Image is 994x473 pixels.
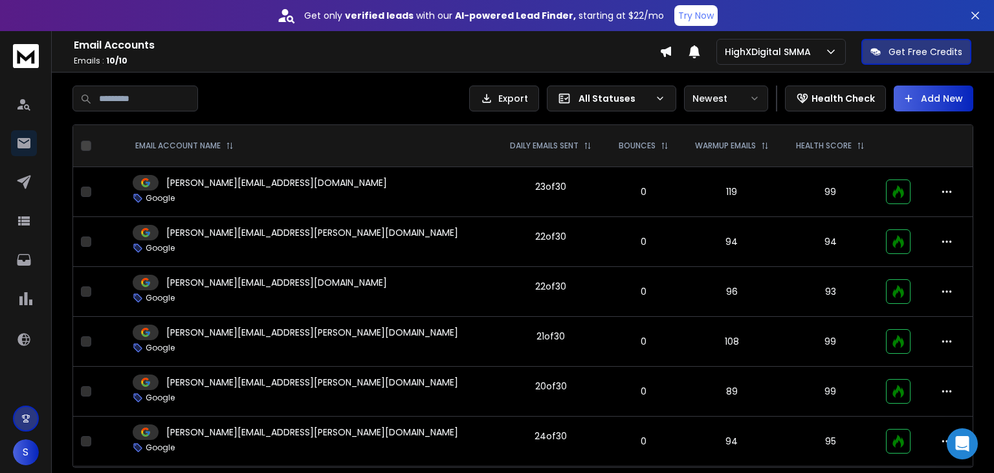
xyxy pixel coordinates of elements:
div: 23 of 30 [535,180,566,193]
td: 94 [681,217,783,267]
p: 0 [613,335,674,348]
p: Google [146,243,175,253]
td: 108 [681,317,783,367]
p: [PERSON_NAME][EMAIL_ADDRESS][PERSON_NAME][DOMAIN_NAME] [166,376,458,389]
button: S [13,439,39,465]
p: 0 [613,185,674,198]
td: 95 [782,417,878,467]
td: 119 [681,167,783,217]
td: 89 [681,367,783,417]
p: 0 [613,235,674,248]
p: Health Check [812,92,875,105]
td: 99 [782,367,878,417]
p: Google [146,343,175,353]
button: Try Now [674,5,718,26]
td: 96 [681,267,783,317]
td: 99 [782,317,878,367]
p: Google [146,293,175,303]
div: 20 of 30 [535,380,567,393]
button: Add New [894,86,973,111]
div: 24 of 30 [535,430,567,443]
p: HighXDigital SMMA [725,45,816,58]
p: All Statuses [579,92,650,105]
div: 22 of 30 [535,230,566,243]
button: Export [469,86,539,111]
td: 93 [782,267,878,317]
p: Google [146,393,175,403]
td: 99 [782,167,878,217]
p: [PERSON_NAME][EMAIL_ADDRESS][PERSON_NAME][DOMAIN_NAME] [166,226,458,239]
p: 0 [613,285,674,298]
p: Try Now [678,9,714,22]
p: WARMUP EMAILS [695,141,756,151]
h1: Email Accounts [74,38,659,53]
p: HEALTH SCORE [796,141,852,151]
div: EMAIL ACCOUNT NAME [135,141,234,151]
p: 0 [613,435,674,448]
p: BOUNCES [619,141,656,151]
span: 10 / 10 [106,55,127,66]
p: [PERSON_NAME][EMAIL_ADDRESS][PERSON_NAME][DOMAIN_NAME] [166,326,458,339]
p: Google [146,443,175,453]
td: 94 [681,417,783,467]
button: Newest [684,86,768,111]
p: Get Free Credits [889,45,962,58]
p: [PERSON_NAME][EMAIL_ADDRESS][DOMAIN_NAME] [166,276,387,289]
p: [PERSON_NAME][EMAIL_ADDRESS][PERSON_NAME][DOMAIN_NAME] [166,426,458,439]
p: Google [146,193,175,203]
img: logo [13,44,39,68]
p: 0 [613,385,674,398]
div: 21 of 30 [536,330,565,343]
p: Emails : [74,56,659,66]
p: [PERSON_NAME][EMAIL_ADDRESS][DOMAIN_NAME] [166,176,387,189]
strong: verified leads [345,9,414,22]
td: 94 [782,217,878,267]
p: Get only with our starting at $22/mo [304,9,664,22]
button: Health Check [785,86,886,111]
div: 22 of 30 [535,280,566,293]
strong: AI-powered Lead Finder, [455,9,576,22]
p: DAILY EMAILS SENT [510,141,579,151]
button: Get Free Credits [861,39,971,65]
div: Open Intercom Messenger [947,428,978,459]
